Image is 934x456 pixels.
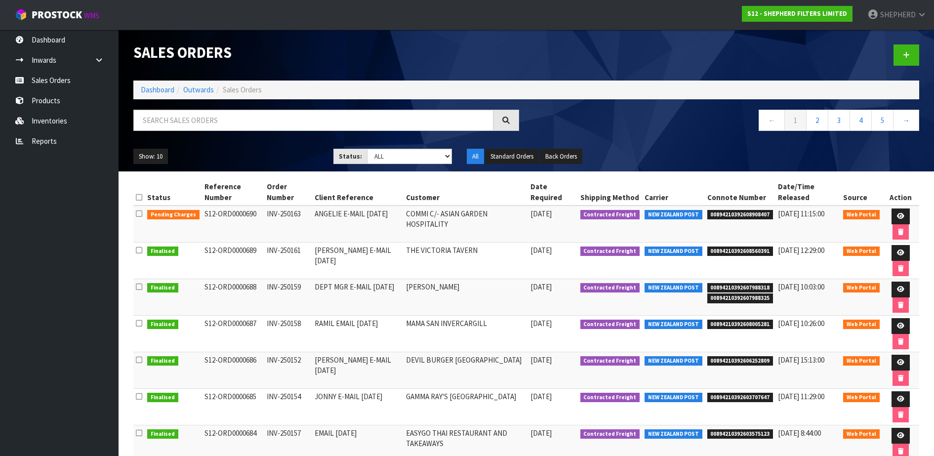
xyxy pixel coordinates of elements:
[312,243,404,279] td: [PERSON_NAME] E-MAIL [DATE]
[530,246,552,255] span: [DATE]
[133,110,493,131] input: Search sales orders
[645,429,702,439] span: NEW ZEALAND POST
[32,8,82,21] span: ProStock
[312,206,404,243] td: ANGELIE E-MAIL [DATE]
[642,179,705,206] th: Carrier
[147,283,178,293] span: Finalised
[843,247,880,256] span: Web Portal
[580,429,640,439] span: Contracted Freight
[705,179,776,206] th: Connote Number
[530,428,552,438] span: [DATE]
[645,247,702,256] span: NEW ZEALAND POST
[530,209,552,218] span: [DATE]
[202,389,265,425] td: S12-ORD0000685
[202,206,265,243] td: S12-ORD0000690
[580,210,640,220] span: Contracted Freight
[843,210,880,220] span: Web Portal
[147,429,178,439] span: Finalised
[141,85,174,94] a: Dashboard
[84,11,99,20] small: WMS
[707,356,773,366] span: 00894210392606252809
[707,210,773,220] span: 00894210392608908407
[580,356,640,366] span: Contracted Freight
[778,428,821,438] span: [DATE] 8:44:00
[707,320,773,330] span: 00894210392608005281
[485,149,539,165] button: Standard Orders
[202,179,265,206] th: Reference Number
[404,206,528,243] td: COMMI C/- ASIAN GARDEN HOSPITALITY
[202,279,265,316] td: S12-ORD0000688
[530,392,552,401] span: [DATE]
[540,149,582,165] button: Back Orders
[202,243,265,279] td: S12-ORD0000689
[404,389,528,425] td: GAMMA RAY'S [GEOGRAPHIC_DATA]
[707,393,773,403] span: 00894210392603707647
[312,316,404,352] td: RAMIL EMAIL [DATE]
[133,149,168,165] button: Show: 10
[893,110,919,131] a: →
[645,320,702,330] span: NEW ZEALAND POST
[147,356,178,366] span: Finalised
[843,283,880,293] span: Web Portal
[778,246,824,255] span: [DATE] 12:29:00
[843,429,880,439] span: Web Portal
[312,389,404,425] td: JONNY E-MAIL [DATE]
[707,293,773,303] span: 00894210392607988325
[580,247,640,256] span: Contracted Freight
[183,85,214,94] a: Outwards
[528,179,578,206] th: Date Required
[580,393,640,403] span: Contracted Freight
[806,110,828,131] a: 2
[147,247,178,256] span: Finalised
[580,283,640,293] span: Contracted Freight
[707,247,773,256] span: 00894210392608560391
[850,110,872,131] a: 4
[404,179,528,206] th: Customer
[264,389,312,425] td: INV-250154
[778,319,824,328] span: [DATE] 10:26:00
[530,355,552,365] span: [DATE]
[133,44,519,61] h1: Sales Orders
[202,352,265,389] td: S12-ORD0000686
[707,429,773,439] span: 00894210392603575123
[645,210,702,220] span: NEW ZEALAND POST
[530,282,552,291] span: [DATE]
[775,179,841,206] th: Date/Time Released
[645,393,702,403] span: NEW ZEALAND POST
[843,356,880,366] span: Web Portal
[880,10,916,19] span: SHEPHERD
[404,352,528,389] td: DEVIL BURGER [GEOGRAPHIC_DATA]
[404,279,528,316] td: [PERSON_NAME]
[580,320,640,330] span: Contracted Freight
[707,283,773,293] span: 00894210392607988318
[223,85,262,94] span: Sales Orders
[843,320,880,330] span: Web Portal
[339,152,362,161] strong: Status:
[784,110,807,131] a: 1
[645,356,702,366] span: NEW ZEALAND POST
[15,8,27,21] img: cube-alt.png
[147,320,178,330] span: Finalised
[467,149,484,165] button: All
[264,179,312,206] th: Order Number
[841,179,882,206] th: Source
[264,352,312,389] td: INV-250152
[534,110,920,134] nav: Page navigation
[747,9,847,18] strong: S12 - SHEPHERD FILTERS LIMITED
[264,243,312,279] td: INV-250161
[843,393,880,403] span: Web Portal
[778,355,824,365] span: [DATE] 15:13:00
[312,279,404,316] td: DEPT MGR E-MAIL [DATE]
[645,283,702,293] span: NEW ZEALAND POST
[147,393,178,403] span: Finalised
[778,209,824,218] span: [DATE] 11:15:00
[828,110,850,131] a: 3
[202,316,265,352] td: S12-ORD0000687
[530,319,552,328] span: [DATE]
[145,179,202,206] th: Status
[759,110,785,131] a: ←
[264,279,312,316] td: INV-250159
[578,179,643,206] th: Shipping Method
[264,206,312,243] td: INV-250163
[871,110,893,131] a: 5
